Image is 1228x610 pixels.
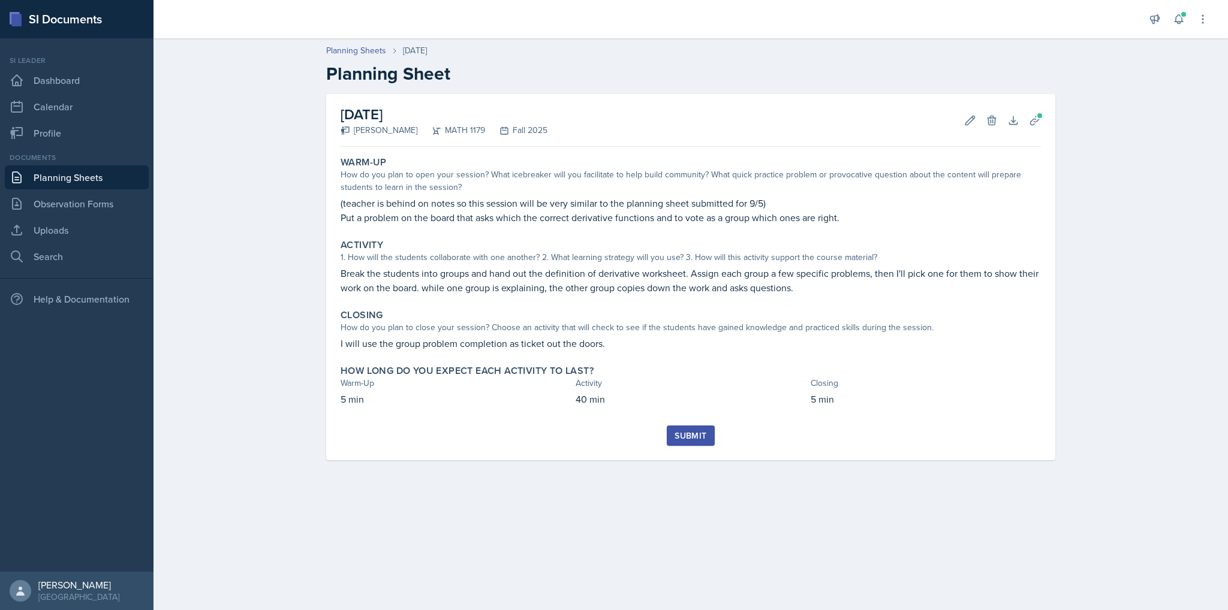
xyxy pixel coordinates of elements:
div: Activity [576,377,806,389]
label: Warm-Up [341,156,387,168]
a: Observation Forms [5,192,149,216]
p: Put a problem on the board that asks which the correct derivative functions and to vote as a grou... [341,210,1041,225]
p: 40 min [576,392,806,406]
a: Dashboard [5,68,149,92]
div: [GEOGRAPHIC_DATA] [38,591,119,603]
div: [DATE] [403,44,427,57]
p: (teacher is behind on notes so this session will be very similar to the planning sheet submitted ... [341,196,1041,210]
p: I will use the group problem completion as ticket out the doors. [341,336,1041,351]
a: Planning Sheets [5,165,149,189]
div: [PERSON_NAME] [38,579,119,591]
div: How do you plan to open your session? What icebreaker will you facilitate to help build community... [341,168,1041,194]
div: Si leader [5,55,149,66]
div: MATH 1179 [417,124,485,137]
p: 5 min [341,392,571,406]
a: Calendar [5,95,149,119]
h2: [DATE] [341,104,547,125]
div: Documents [5,152,149,163]
p: 5 min [811,392,1041,406]
div: Submit [675,431,706,440]
div: Closing [811,377,1041,389]
a: Planning Sheets [326,44,386,57]
a: Search [5,244,149,268]
label: Activity [341,239,383,251]
button: Submit [667,425,714,446]
a: Profile [5,121,149,145]
div: Warm-Up [341,377,571,389]
label: How long do you expect each activity to last? [341,365,594,377]
h2: Planning Sheet [326,63,1055,84]
div: [PERSON_NAME] [341,124,417,137]
div: How do you plan to close your session? Choose an activity that will check to see if the students ... [341,321,1041,334]
div: 1. How will the students collaborate with one another? 2. What learning strategy will you use? 3.... [341,251,1041,264]
p: Break the students into groups and hand out the definition of derivative worksheet. Assign each g... [341,266,1041,295]
div: Help & Documentation [5,287,149,311]
a: Uploads [5,218,149,242]
label: Closing [341,309,383,321]
div: Fall 2025 [485,124,547,137]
